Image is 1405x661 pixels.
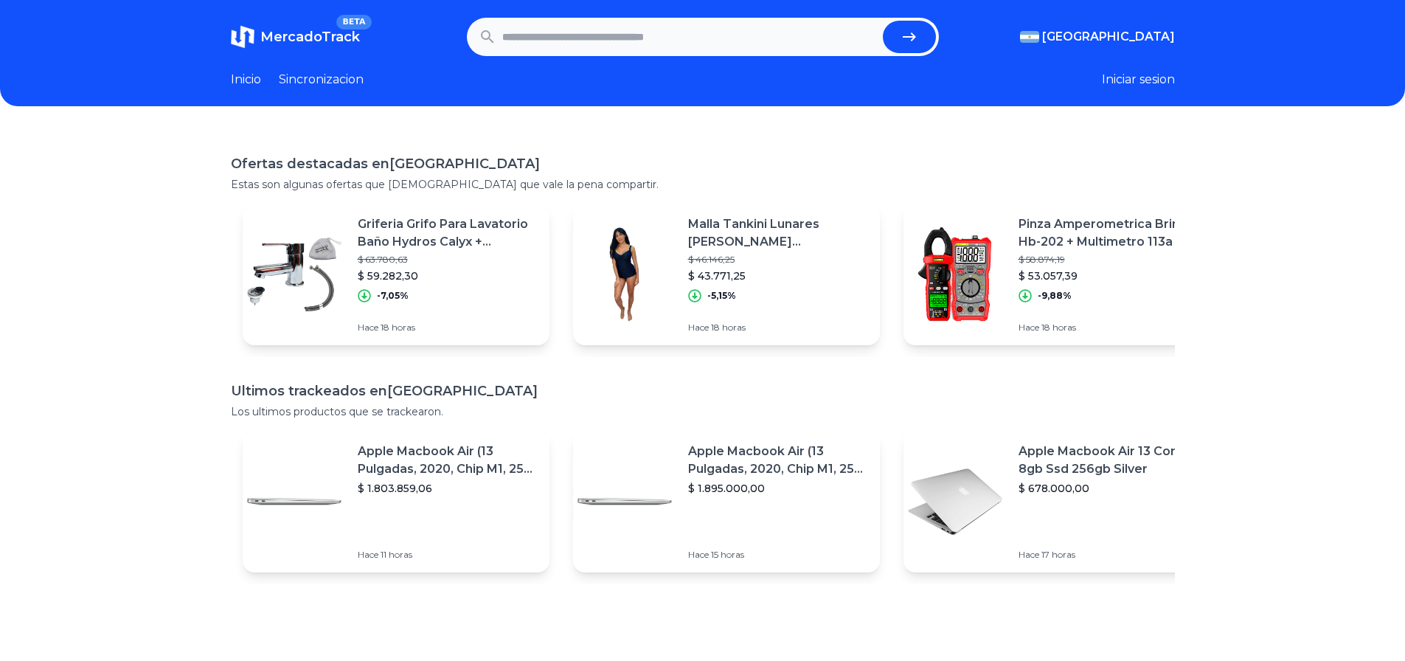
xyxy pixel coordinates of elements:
[279,71,364,89] a: Sincronizacion
[358,549,538,561] p: Hace 11 horas
[231,381,1175,401] h1: Ultimos trackeados en [GEOGRAPHIC_DATA]
[358,443,538,478] p: Apple Macbook Air (13 Pulgadas, 2020, Chip M1, 256 Gb De Ssd, 8 Gb De Ram) - Plata
[688,549,868,561] p: Hace 15 horas
[1020,31,1039,43] img: Argentina
[688,215,868,251] p: Malla Tankini Lunares [PERSON_NAME] [PERSON_NAME] Mare 12971
[231,153,1175,174] h1: Ofertas destacadas en [GEOGRAPHIC_DATA]
[231,25,360,49] a: MercadoTrackBETA
[688,254,868,266] p: $ 46.146,25
[1019,481,1198,496] p: $ 678.000,00
[358,481,538,496] p: $ 1.803.859,06
[243,223,346,326] img: Featured image
[260,29,360,45] span: MercadoTrack
[1020,28,1175,46] button: [GEOGRAPHIC_DATA]
[1019,443,1198,478] p: Apple Macbook Air 13 Core I5 8gb Ssd 256gb Silver
[903,223,1007,326] img: Featured image
[688,443,868,478] p: Apple Macbook Air (13 Pulgadas, 2020, Chip M1, 256 Gb De Ssd, 8 Gb De Ram) - Plata
[243,204,549,345] a: Featured imageGriferia Grifo Para Lavatorio Baño Hydros Calyx + Flexibles$ 63.780,63$ 59.282,30-7...
[707,290,736,302] p: -5,15%
[358,322,538,333] p: Hace 18 horas
[377,290,409,302] p: -7,05%
[1038,290,1072,302] p: -9,88%
[1042,28,1175,46] span: [GEOGRAPHIC_DATA]
[231,404,1175,419] p: Los ultimos productos que se trackearon.
[1019,215,1198,251] p: Pinza Amperometrica Brinna Hb-202 + Multimetro 113a
[231,25,254,49] img: MercadoTrack
[1019,322,1198,333] p: Hace 18 horas
[358,269,538,283] p: $ 59.282,30
[573,431,880,572] a: Featured imageApple Macbook Air (13 Pulgadas, 2020, Chip M1, 256 Gb De Ssd, 8 Gb De Ram) - Plata$...
[231,177,1175,192] p: Estas son algunas ofertas que [DEMOGRAPHIC_DATA] que vale la pena compartir.
[688,269,868,283] p: $ 43.771,25
[1019,549,1198,561] p: Hace 17 horas
[903,431,1210,572] a: Featured imageApple Macbook Air 13 Core I5 8gb Ssd 256gb Silver$ 678.000,00Hace 17 horas
[573,450,676,553] img: Featured image
[903,204,1210,345] a: Featured imagePinza Amperometrica Brinna Hb-202 + Multimetro 113a$ 58.874,19$ 53.057,39-9,88%Hace...
[358,215,538,251] p: Griferia Grifo Para Lavatorio Baño Hydros Calyx + Flexibles
[573,204,880,345] a: Featured imageMalla Tankini Lunares [PERSON_NAME] [PERSON_NAME] Mare 12971$ 46.146,25$ 43.771,25-...
[573,223,676,326] img: Featured image
[903,450,1007,553] img: Featured image
[231,71,261,89] a: Inicio
[1019,269,1198,283] p: $ 53.057,39
[1019,254,1198,266] p: $ 58.874,19
[336,15,371,30] span: BETA
[243,450,346,553] img: Featured image
[243,431,549,572] a: Featured imageApple Macbook Air (13 Pulgadas, 2020, Chip M1, 256 Gb De Ssd, 8 Gb De Ram) - Plata$...
[688,481,868,496] p: $ 1.895.000,00
[688,322,868,333] p: Hace 18 horas
[358,254,538,266] p: $ 63.780,63
[1102,71,1175,89] button: Iniciar sesion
